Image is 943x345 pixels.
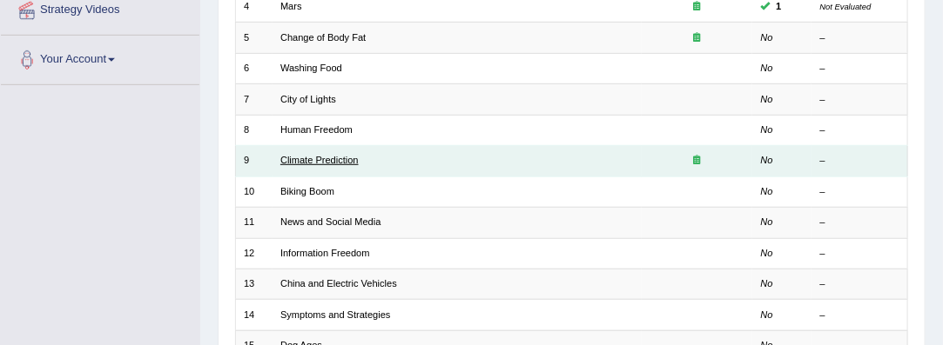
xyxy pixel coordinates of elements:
div: – [820,93,899,107]
div: – [820,154,899,168]
a: Biking Boom [280,186,334,196]
small: Not Evaluated [820,2,872,11]
a: Your Account [1,36,199,79]
a: Change of Body Fat [280,32,366,43]
td: 7 [235,84,273,115]
td: 14 [235,300,273,330]
td: 8 [235,115,273,145]
div: Exam occurring question [650,154,744,168]
a: News and Social Media [280,216,381,227]
em: No [761,94,773,104]
em: No [761,216,773,227]
em: No [761,155,773,165]
div: – [820,247,899,261]
div: Exam occurring question [650,31,744,45]
td: 5 [235,23,273,53]
a: Information Freedom [280,248,370,258]
a: Human Freedom [280,124,353,135]
td: 13 [235,269,273,300]
td: 10 [235,176,273,207]
div: – [820,31,899,45]
td: 11 [235,208,273,238]
div: – [820,62,899,76]
em: No [761,248,773,258]
a: Washing Food [280,63,342,73]
td: 6 [235,53,273,83]
div: – [820,277,899,291]
div: – [820,123,899,137]
div: – [820,185,899,199]
em: No [761,32,773,43]
em: No [761,186,773,196]
a: Climate Prediction [280,155,359,165]
em: No [761,124,773,135]
div: – [820,216,899,229]
a: Mars [280,1,302,11]
a: China and Electric Vehicles [280,278,397,289]
a: City of Lights [280,94,336,104]
em: No [761,63,773,73]
div: – [820,309,899,322]
em: No [761,278,773,289]
td: 12 [235,238,273,269]
a: Symptoms and Strategies [280,309,390,320]
em: No [761,309,773,320]
td: 9 [235,146,273,176]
